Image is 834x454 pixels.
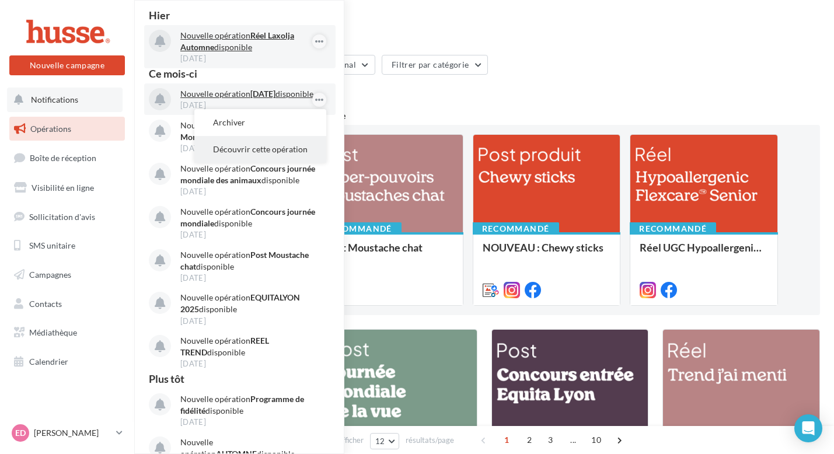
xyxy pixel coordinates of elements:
[30,153,96,163] span: Boîte de réception
[9,55,125,75] button: Nouvelle campagne
[406,435,454,446] span: résultats/page
[473,222,559,235] div: Recommandé
[325,242,453,265] div: Post Moustache chat
[9,422,125,444] a: ED [PERSON_NAME]
[520,431,539,449] span: 2
[148,19,820,36] div: Opérations marketing
[370,433,400,449] button: 12
[337,435,364,446] span: Afficher
[541,431,560,449] span: 3
[587,431,606,449] span: 10
[7,88,123,112] button: Notifications
[29,270,71,280] span: Campagnes
[7,350,127,374] a: Calendrier
[375,436,385,446] span: 12
[630,222,716,235] div: Recommandé
[29,357,68,366] span: Calendrier
[7,320,127,345] a: Médiathèque
[483,242,611,265] div: NOUVEAU : Chewy sticks
[29,240,75,250] span: SMS unitaire
[315,222,402,235] div: Recommandé
[32,183,94,193] span: Visibilité en ligne
[7,176,127,200] a: Visibilité en ligne
[29,211,95,221] span: Sollicitation d'avis
[7,292,127,316] a: Contacts
[30,124,71,134] span: Opérations
[640,242,768,265] div: Réel UGC Hypoallergenic Flexcare™ Senior
[794,414,822,442] div: Open Intercom Messenger
[7,233,127,258] a: SMS unitaire
[7,263,127,287] a: Campagnes
[31,95,78,104] span: Notifications
[564,431,582,449] span: ...
[7,117,127,141] a: Opérations
[29,327,77,337] span: Médiathèque
[382,55,488,75] button: Filtrer par catégorie
[7,205,127,229] a: Sollicitation d'avis
[15,427,26,439] span: ED
[7,145,127,170] a: Boîte de réception
[497,431,516,449] span: 1
[148,111,820,120] div: 4 opérations recommandées par votre enseigne
[29,299,62,309] span: Contacts
[34,427,111,439] p: [PERSON_NAME]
